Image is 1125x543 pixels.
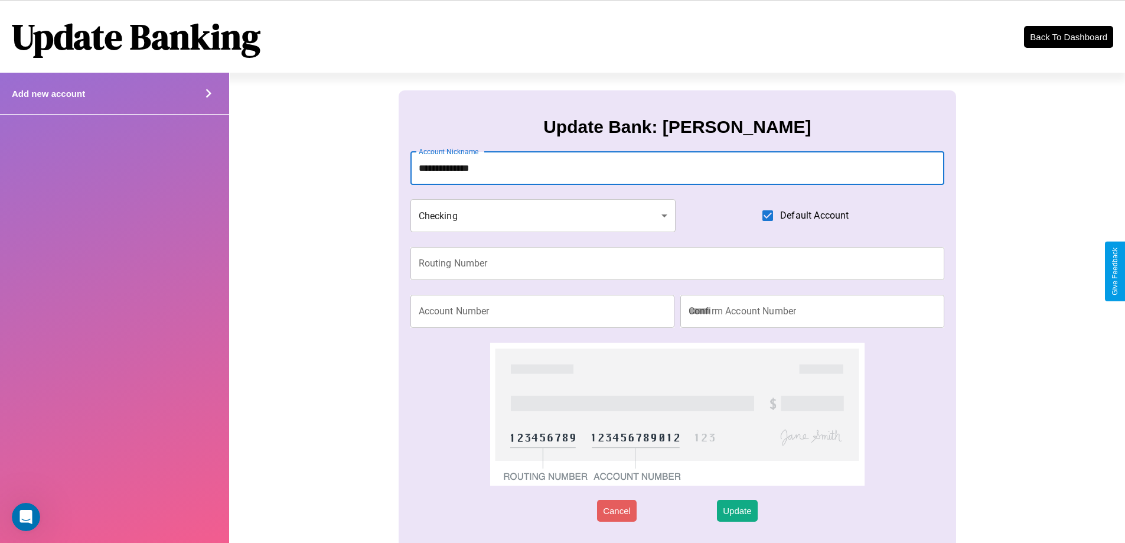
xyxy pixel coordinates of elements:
span: Default Account [780,209,849,223]
h3: Update Bank: [PERSON_NAME] [543,117,811,137]
button: Cancel [597,500,637,522]
h4: Add new account [12,89,85,99]
div: Give Feedback [1111,248,1119,295]
label: Account Nickname [419,147,479,157]
img: check [490,343,864,486]
h1: Update Banking [12,12,260,61]
button: Back To Dashboard [1024,26,1113,48]
button: Update [717,500,757,522]
iframe: Intercom live chat [12,503,40,531]
div: Checking [410,199,676,232]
